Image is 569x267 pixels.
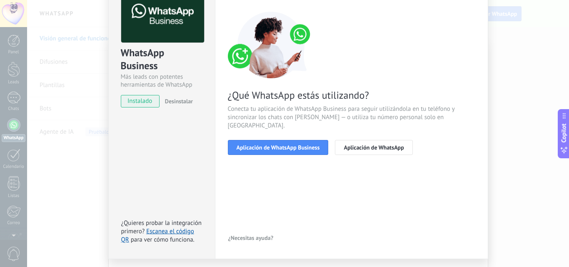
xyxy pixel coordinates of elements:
[162,95,193,107] button: Desinstalar
[335,140,412,155] button: Aplicación de WhatsApp
[228,89,475,102] span: ¿Qué WhatsApp estás utilizando?
[121,227,194,244] a: Escanea el código QR
[228,232,274,244] button: ¿Necesitas ayuda?
[121,46,203,73] div: WhatsApp Business
[121,219,202,235] span: ¿Quieres probar la integración primero?
[131,236,195,244] span: para ver cómo funciona.
[228,140,329,155] button: Aplicación de WhatsApp Business
[228,105,475,130] span: Conecta tu aplicación de WhatsApp Business para seguir utilizándola en tu teléfono y sincronizar ...
[228,235,274,241] span: ¿Necesitas ayuda?
[560,123,568,142] span: Copilot
[121,73,203,89] div: Más leads con potentes herramientas de WhatsApp
[165,97,193,105] span: Desinstalar
[344,145,404,150] span: Aplicación de WhatsApp
[237,145,320,150] span: Aplicación de WhatsApp Business
[228,12,315,78] img: connect number
[121,95,159,107] span: instalado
